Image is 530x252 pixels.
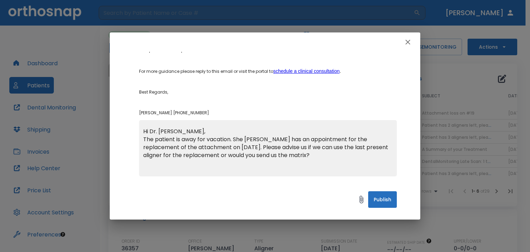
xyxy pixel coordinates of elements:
[340,68,341,74] span: .
[139,68,397,75] p: For more guidance please reply to this email or visit the portal to
[368,191,397,208] button: Publish
[139,110,397,116] p: [PERSON_NAME] [PHONE_NUMBER]
[273,68,340,74] a: schedule a clinical consultation
[139,89,397,95] p: Best Regards,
